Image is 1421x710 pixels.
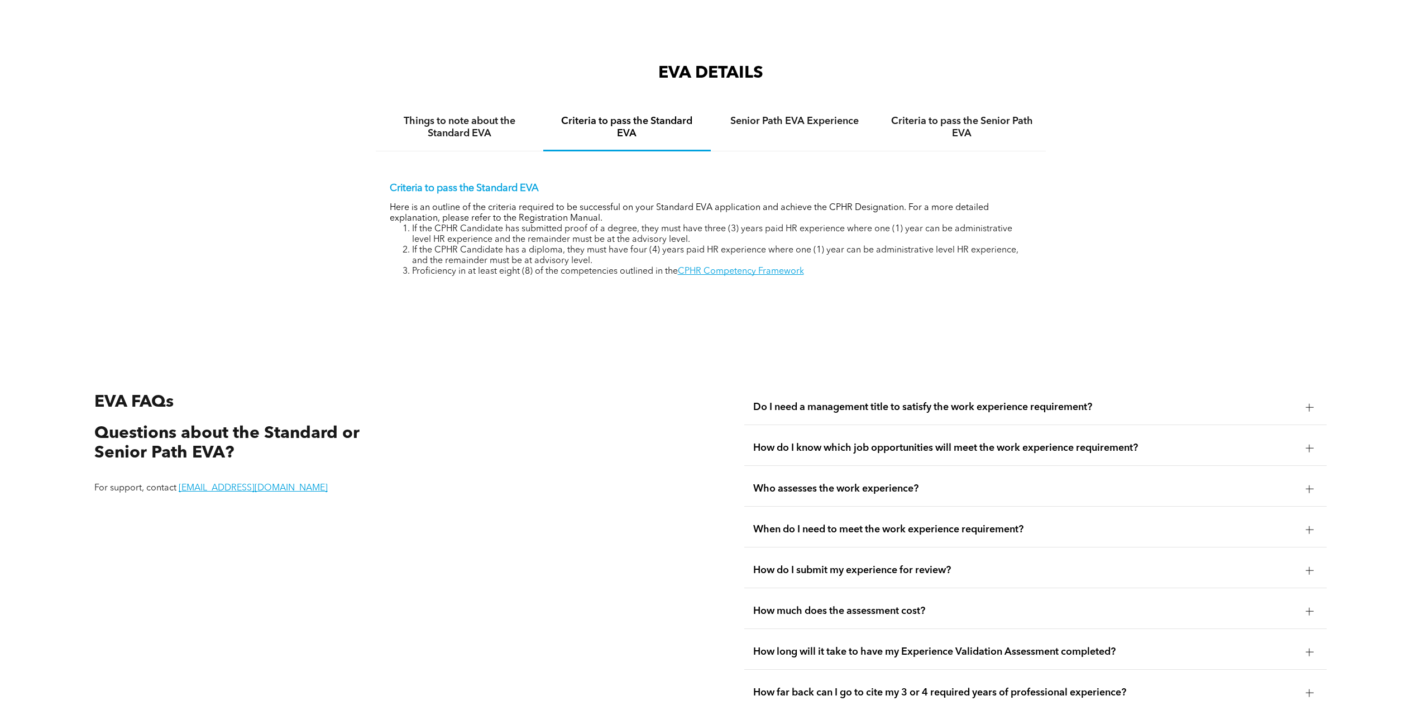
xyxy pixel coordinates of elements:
a: CPHR Competency Framework [678,267,804,276]
h4: Criteria to pass the Standard EVA [553,115,701,140]
span: How far back can I go to cite my 3 or 4 required years of professional experience? [753,687,1296,699]
span: EVA DETAILS [658,65,763,82]
li: Proficiency in at least eight (8) of the competencies outlined in the [412,266,1032,277]
li: If the CPHR Candidate has submitted proof of a degree, they must have three (3) years paid HR exp... [412,224,1032,245]
span: How do I know which job opportunities will meet the work experience requirement? [753,442,1296,454]
span: How do I submit my experience for review? [753,564,1296,576]
li: If the CPHR Candidate has a diploma, they must have four (4) years paid HR experience where one (... [412,245,1032,266]
p: Criteria to pass the Standard EVA [390,182,1032,194]
span: How much does the assessment cost? [753,605,1296,617]
a: [EMAIL_ADDRESS][DOMAIN_NAME] [179,484,328,493]
h4: Criteria to pass the Senior Path EVA [888,115,1036,140]
span: When do I need to meet the work experience requirement? [753,523,1296,536]
h4: Things to note about the Standard EVA [386,115,533,140]
span: Who assesses the work experience? [753,483,1296,495]
h4: Senior Path EVA Experience [721,115,868,127]
span: Do I need a management title to satisfy the work experience requirement? [753,401,1296,413]
span: How long will it take to have my Experience Validation Assessment completed? [753,646,1296,658]
span: EVA FAQs [94,394,174,411]
span: For support, contact [94,484,176,493]
span: Questions about the Standard or Senior Path EVA? [94,425,360,461]
p: Here is an outline of the criteria required to be successful on your Standard EVA application and... [390,203,1032,224]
